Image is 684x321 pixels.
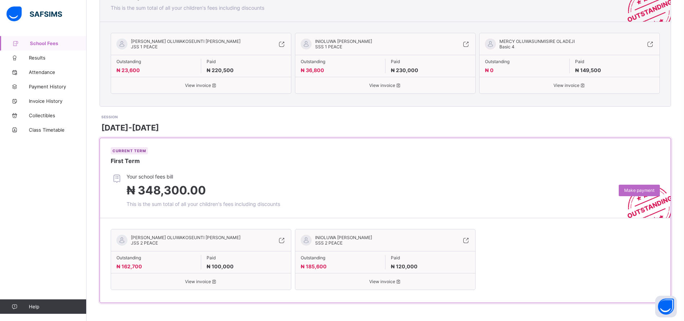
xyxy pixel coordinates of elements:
[131,240,158,246] span: JSS 2 PEACE
[301,279,470,284] span: View invoice
[315,39,372,44] span: INIOLUWA [PERSON_NAME]
[485,83,654,88] span: View invoice
[207,263,234,269] span: ₦ 100,000
[301,83,470,88] span: View invoice
[207,255,286,260] span: Paid
[391,255,470,260] span: Paid
[101,123,159,132] span: [DATE]-[DATE]
[112,149,146,153] span: Current term
[116,263,142,269] span: ₦ 162,700
[315,235,372,240] span: INIOLUWA [PERSON_NAME]
[315,240,343,246] span: SSS 2 PEACE
[391,263,418,269] span: ₦ 120,000
[29,113,87,118] span: Collectibles
[29,84,87,89] span: Payment History
[30,40,87,46] span: School Fees
[29,98,87,104] span: Invoice History
[207,59,286,64] span: Paid
[111,157,140,164] span: First Term
[624,188,654,193] span: Make payment
[116,59,195,64] span: Outstanding
[499,44,515,49] span: Basic 4
[127,201,280,207] span: This is the sum total of all your children's fees including discounts
[29,55,87,61] span: Results
[131,39,240,44] span: [PERSON_NAME] OLUWAKOSEUNTI [PERSON_NAME]
[618,177,671,218] img: outstanding-stamp.3c148f88c3ebafa6da95868fa43343a1.svg
[116,255,195,260] span: Outstanding
[116,67,140,73] span: ₦ 23,600
[111,5,264,11] span: This is the sum total of all your children's fees including discounts
[499,39,575,44] span: MERCY OLUWASUNMISIRE OLADEJI
[391,59,470,64] span: Paid
[485,59,564,64] span: Outstanding
[127,173,280,180] span: Your school fees bill
[655,296,677,317] button: Open asap
[131,44,158,49] span: JSS 1 PEACE
[301,67,324,73] span: ₦ 36,800
[301,59,380,64] span: Outstanding
[391,67,418,73] span: ₦ 230,000
[315,44,342,49] span: SSS 1 PEACE
[127,183,206,197] span: ₦ 348,300.00
[116,279,286,284] span: View invoice
[575,67,601,73] span: ₦ 149,500
[29,127,87,133] span: Class Timetable
[101,115,118,119] span: SESSION
[301,255,380,260] span: Outstanding
[29,69,87,75] span: Attendance
[575,59,654,64] span: Paid
[116,83,286,88] span: View invoice
[29,304,86,309] span: Help
[131,235,240,240] span: [PERSON_NAME] OLUWAKOSEUNTI [PERSON_NAME]
[301,263,327,269] span: ₦ 185,600
[207,67,234,73] span: ₦ 220,500
[6,6,62,22] img: safsims
[485,67,494,73] span: ₦ 0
